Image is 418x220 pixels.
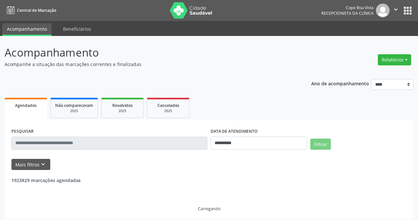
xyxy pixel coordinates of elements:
span: Recepcionista da clínica [321,10,374,16]
div: Carregando [198,206,220,212]
button: Relatórios [378,54,411,65]
span: Cancelados [157,103,179,108]
span: Central de Marcação [17,8,56,13]
label: PESQUISAR [11,127,34,137]
button: Mais filtroskeyboard_arrow_down [11,159,50,170]
p: Ano de acompanhamento [311,79,369,87]
strong: 1923829 marcações agendadas [11,177,81,183]
span: Agendados [15,103,37,108]
a: Beneficiários [58,23,96,35]
i:  [392,6,399,13]
div: 2025 [106,109,139,113]
i: keyboard_arrow_down [40,161,47,168]
button: apps [402,5,413,16]
a: Acompanhamento [2,23,52,36]
p: Acompanhamento [5,44,291,61]
button: Filtrar [310,139,331,150]
div: 2025 [152,109,185,113]
p: Acompanhe a situação das marcações correntes e finalizadas [5,61,291,68]
img: img [376,4,390,17]
span: Resolvidos [112,103,133,108]
button:  [390,4,402,17]
span: Não compareceram [55,103,93,108]
div: Cope Boa Vista [321,5,374,10]
div: 2025 [55,109,93,113]
a: Central de Marcação [5,5,56,16]
label: DATA DE ATENDIMENTO [211,127,258,137]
